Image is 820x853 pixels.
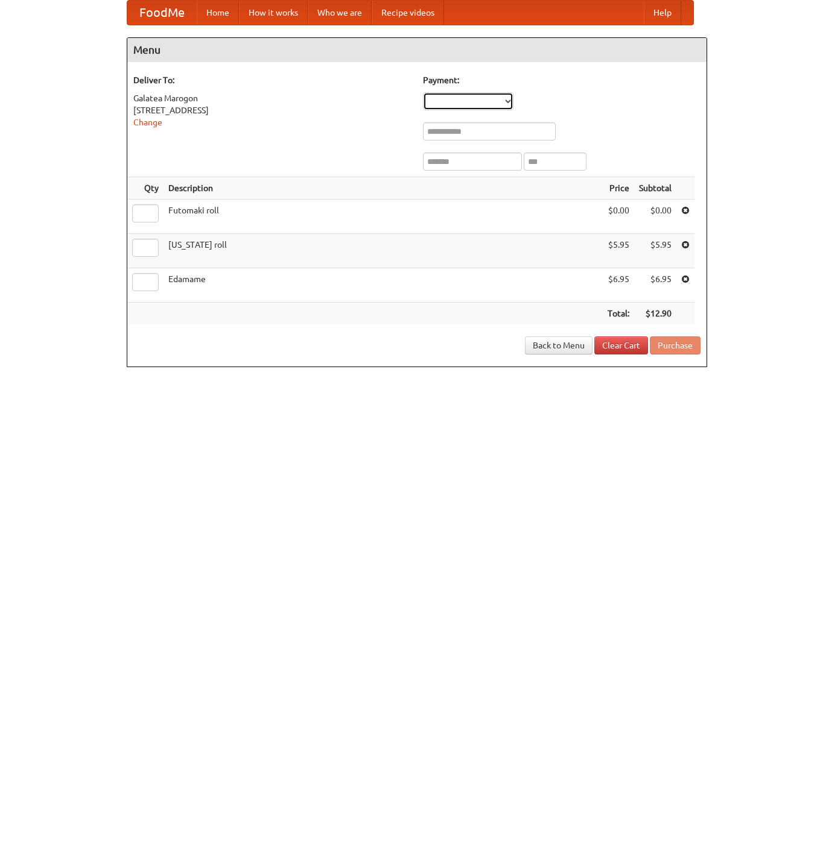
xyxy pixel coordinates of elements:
td: Edamame [164,268,603,303]
th: Total: [603,303,634,325]
div: [STREET_ADDRESS] [133,104,411,116]
div: Galatea Marogon [133,92,411,104]
a: Back to Menu [525,336,593,354]
a: Who we are [308,1,372,25]
h5: Payment: [423,74,701,86]
th: Subtotal [634,177,676,200]
a: Home [197,1,239,25]
a: Clear Cart [594,336,648,354]
th: Description [164,177,603,200]
td: [US_STATE] roll [164,234,603,268]
a: Change [133,118,162,127]
button: Purchase [650,336,701,354]
h4: Menu [127,38,707,62]
a: FoodMe [127,1,197,25]
h5: Deliver To: [133,74,411,86]
td: $0.00 [603,200,634,234]
td: Futomaki roll [164,200,603,234]
th: $12.90 [634,303,676,325]
a: Recipe videos [372,1,444,25]
td: $5.95 [603,234,634,268]
th: Qty [127,177,164,200]
td: $6.95 [603,268,634,303]
td: $5.95 [634,234,676,268]
a: Help [644,1,681,25]
th: Price [603,177,634,200]
a: How it works [239,1,308,25]
td: $6.95 [634,268,676,303]
td: $0.00 [634,200,676,234]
